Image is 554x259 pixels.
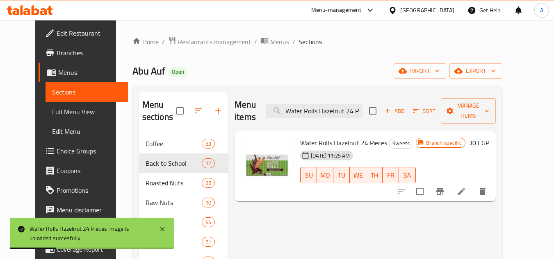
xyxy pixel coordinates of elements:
[39,23,128,43] a: Edit Restaurant
[456,66,496,76] span: export
[30,224,151,243] div: Wafer Rolls Hazelnut 24 Pieces image is uploaded succesfully
[308,152,353,160] span: [DATE] 11:25 AM
[139,212,228,232] div: Sweets44
[57,166,121,176] span: Coupons
[139,134,228,153] div: Coffee53
[146,158,202,168] span: Back to School
[139,193,228,212] div: Raw Nuts10
[456,187,466,196] a: Edit menu item
[139,153,228,173] div: Back to School17
[333,167,350,183] button: TU
[202,178,215,188] div: items
[411,105,438,117] button: Sort
[46,122,128,141] a: Edit Menu
[292,37,295,47] li: /
[162,37,165,47] li: /
[52,107,121,117] span: Full Menu View
[449,63,502,79] button: export
[441,98,496,124] button: Manage items
[46,82,128,102] a: Sections
[57,146,121,156] span: Choice Groups
[299,37,322,47] span: Sections
[260,36,289,47] a: Menus
[132,62,165,80] span: Abu Auf
[168,36,251,47] a: Restaurants management
[304,169,314,181] span: SU
[320,169,330,181] span: MO
[540,6,543,15] span: A
[413,106,435,116] span: Sort
[202,198,215,207] div: items
[353,169,363,181] span: WE
[57,205,121,215] span: Menu disclaimer
[146,139,202,149] span: Coffee
[202,158,215,168] div: items
[39,141,128,161] a: Choice Groups
[58,68,121,77] span: Menus
[52,126,121,136] span: Edit Menu
[139,173,228,193] div: Roasted Nuts25
[402,169,412,181] span: SA
[46,102,128,122] a: Full Menu View
[39,63,128,82] a: Menus
[381,105,408,117] button: Add
[386,169,396,181] span: FR
[270,37,289,47] span: Menus
[139,232,228,252] div: Crackers71
[447,101,489,121] span: Manage items
[469,137,489,149] h6: 30 EGP
[400,66,440,76] span: import
[57,28,121,38] span: Edit Restaurant
[202,160,214,167] span: 17
[146,178,202,188] span: Roasted Nuts
[202,238,214,246] span: 71
[57,185,121,195] span: Promotions
[400,6,454,15] div: [GEOGRAPHIC_DATA]
[350,167,366,183] button: WE
[369,169,379,181] span: TH
[202,217,215,227] div: items
[39,161,128,180] a: Coupons
[389,139,413,148] span: Sweets
[169,67,187,77] div: Open
[57,48,121,58] span: Branches
[202,218,214,226] span: 44
[389,139,413,149] div: Sweets
[383,167,399,183] button: FR
[57,244,121,254] span: Coverage Report
[39,43,128,63] a: Branches
[366,167,383,183] button: TH
[39,180,128,200] a: Promotions
[423,139,465,147] span: Branch specific
[132,36,502,47] nav: breadcrumb
[202,140,214,148] span: 53
[383,106,406,116] span: Add
[142,99,177,123] h2: Menu sections
[241,137,294,189] img: Wafer Rolls Hazelnut 24 Pieces
[399,167,415,183] button: SA
[254,37,257,47] li: /
[337,169,347,181] span: TU
[39,200,128,220] a: Menu disclaimer
[178,37,251,47] span: Restaurants management
[202,199,214,207] span: 10
[300,137,387,149] span: Wafer Rolls Hazelnut 24 Pieces
[146,217,202,227] span: Sweets
[132,37,159,47] a: Home
[311,5,362,15] div: Menu-management
[39,239,128,259] a: Coverage Report
[202,237,215,247] div: items
[430,182,450,201] button: Branch-specific-item
[169,68,187,75] span: Open
[146,198,202,207] span: Raw Nuts
[52,87,121,97] span: Sections
[317,167,333,183] button: MO
[235,99,256,123] h2: Menu items
[394,63,446,79] button: import
[473,182,492,201] button: delete
[266,104,362,118] input: search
